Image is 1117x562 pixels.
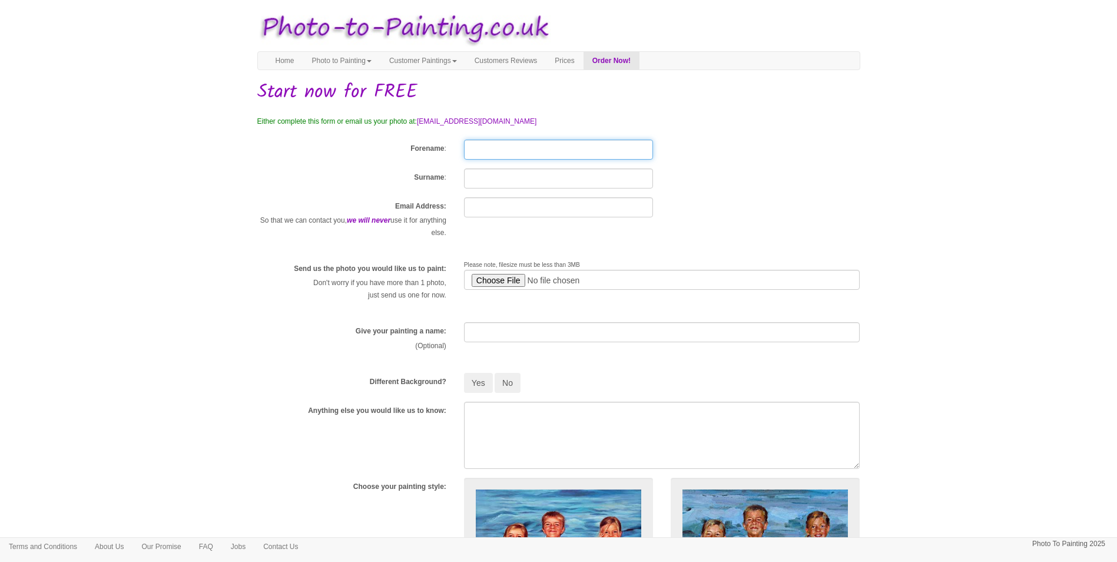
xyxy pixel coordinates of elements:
label: Email Address: [395,201,446,211]
label: Give your painting a name: [356,326,446,336]
a: Jobs [222,538,254,556]
label: Forename [410,144,444,154]
button: No [495,373,521,393]
p: Don't worry if you have more than 1 photo, just send us one for now. [257,277,446,302]
a: Order Now! [584,52,639,70]
a: Contact Us [254,538,307,556]
p: So that we can contact you, use it for anything else. [257,214,446,239]
label: Anything else you would like us to know: [308,406,446,416]
label: Send us the photo you would like us to paint: [294,264,446,274]
label: Choose your painting style: [353,482,446,492]
a: [EMAIL_ADDRESS][DOMAIN_NAME] [417,117,536,125]
label: Surname [414,173,444,183]
p: (Optional) [257,340,446,352]
a: Customers Reviews [466,52,546,70]
a: FAQ [190,538,222,556]
a: Prices [546,52,583,70]
span: Please note, filesize must be less than 3MB [464,262,580,268]
span: Either complete this form or email us your photo at: [257,117,417,125]
a: Home [267,52,303,70]
div: : [248,140,455,157]
label: Different Background? [370,377,446,387]
a: Customer Paintings [380,52,466,70]
a: Photo to Painting [303,52,380,70]
img: Photo to Painting [251,6,553,51]
em: we will never [347,216,390,224]
a: About Us [86,538,132,556]
div: : [248,168,455,186]
a: Our Promise [132,538,190,556]
h1: Start now for FREE [257,82,860,103]
p: Photo To Painting 2025 [1032,538,1105,550]
button: Yes [464,373,493,393]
